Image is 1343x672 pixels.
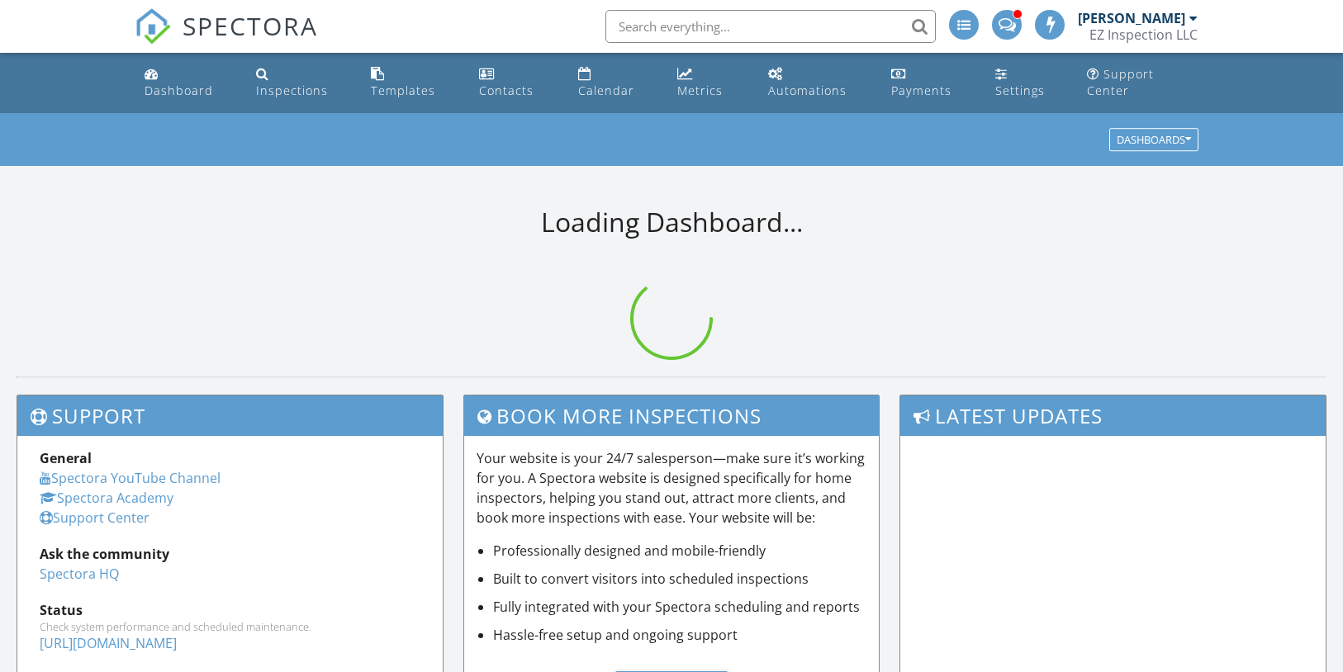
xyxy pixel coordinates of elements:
[900,395,1326,436] h3: Latest Updates
[605,10,936,43] input: Search everything...
[40,600,420,620] div: Status
[145,83,213,98] div: Dashboard
[493,569,867,589] li: Built to convert visitors into scheduled inspections
[40,620,420,633] div: Check system performance and scheduled maintenance.
[371,83,435,98] div: Templates
[885,59,976,106] a: Payments
[17,395,443,436] h3: Support
[1089,26,1198,43] div: EZ Inspection LLC
[464,395,880,436] h3: Book More Inspections
[477,448,867,528] p: Your website is your 24/7 salesperson—make sure it’s working for you. A Spectora website is desig...
[135,22,318,57] a: SPECTORA
[762,59,871,106] a: Automations (Advanced)
[891,83,951,98] div: Payments
[578,83,634,98] div: Calendar
[995,83,1045,98] div: Settings
[40,489,173,507] a: Spectora Academy
[364,59,459,106] a: Templates
[677,83,723,98] div: Metrics
[138,59,237,106] a: Dashboard
[183,8,318,43] span: SPECTORA
[989,59,1067,106] a: Settings
[249,59,351,106] a: Inspections
[493,625,867,645] li: Hassle-free setup and ongoing support
[40,469,221,487] a: Spectora YouTube Channel
[1087,66,1154,98] div: Support Center
[40,544,420,564] div: Ask the community
[671,59,748,106] a: Metrics
[256,83,328,98] div: Inspections
[40,509,149,527] a: Support Center
[493,597,867,617] li: Fully integrated with your Spectora scheduling and reports
[479,83,534,98] div: Contacts
[40,634,177,652] a: [URL][DOMAIN_NAME]
[40,565,119,583] a: Spectora HQ
[1109,129,1198,152] button: Dashboards
[472,59,559,106] a: Contacts
[1080,59,1205,106] a: Support Center
[572,59,657,106] a: Calendar
[1117,135,1191,146] div: Dashboards
[40,449,92,467] strong: General
[768,83,847,98] div: Automations
[493,541,867,561] li: Professionally designed and mobile-friendly
[1078,10,1185,26] div: [PERSON_NAME]
[135,8,171,45] img: The Best Home Inspection Software - Spectora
